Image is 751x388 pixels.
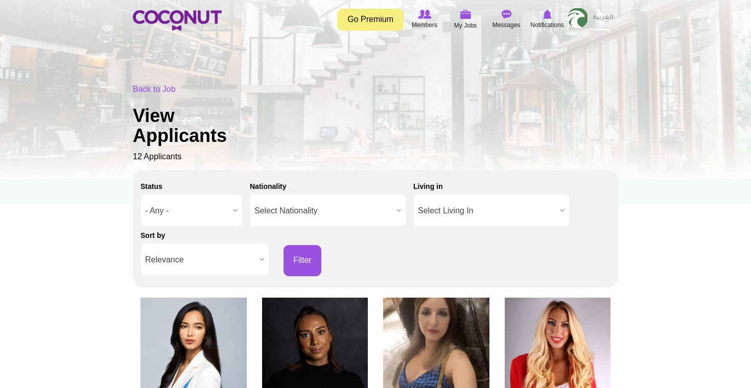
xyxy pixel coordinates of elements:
img: Browse Members [418,10,431,19]
label: Status [140,181,162,191]
img: My Jobs [460,10,471,19]
button: Filter [284,245,321,276]
span: Select Nationality [254,195,392,227]
label: Sort by [140,230,165,240]
span: Select Living In [418,195,556,227]
span: - Any - [145,195,229,227]
img: Home [133,10,222,31]
a: Go Premium [337,9,404,31]
div: 12 Applicants [133,84,618,163]
label: Living in [413,181,443,191]
a: Browse Members Members [404,8,445,31]
a: Back to Job [133,85,176,93]
a: Messages Messages [486,8,527,31]
a: My Jobs My Jobs [445,8,486,32]
span: Messages [492,20,521,30]
a: العربية [588,8,618,28]
img: Notifications [543,10,552,19]
a: Notifications Notifications [527,8,568,31]
h1: View Applicants [133,106,261,146]
span: Members [412,20,437,30]
span: Relevance [145,244,255,276]
span: Notifications [530,20,564,30]
span: My Jobs [454,20,477,31]
label: Nationality [250,181,287,191]
img: Messages [501,10,511,19]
